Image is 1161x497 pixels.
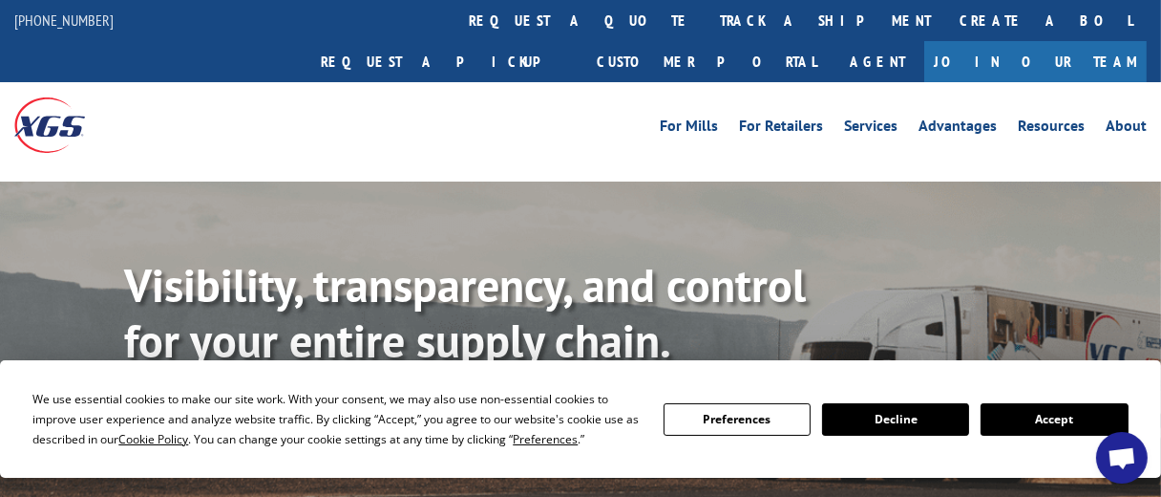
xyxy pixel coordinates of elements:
div: We use essential cookies to make our site work. With your consent, we may also use non-essential ... [32,389,640,449]
a: For Mills [660,119,718,140]
a: [PHONE_NUMBER] [14,11,114,30]
span: Cookie Policy [118,431,188,447]
a: About [1106,119,1147,140]
b: Visibility, transparency, and control for your entire supply chain. [124,255,806,370]
a: Services [844,119,897,140]
button: Preferences [664,403,811,436]
a: Request a pickup [306,41,582,82]
a: Agent [831,41,924,82]
a: Join Our Team [924,41,1147,82]
button: Accept [981,403,1128,436]
div: Open chat [1096,432,1148,484]
a: Customer Portal [582,41,831,82]
a: Advantages [918,119,997,140]
a: For Retailers [739,119,823,140]
a: Resources [1018,119,1085,140]
button: Decline [822,403,969,436]
span: Preferences [513,431,578,447]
